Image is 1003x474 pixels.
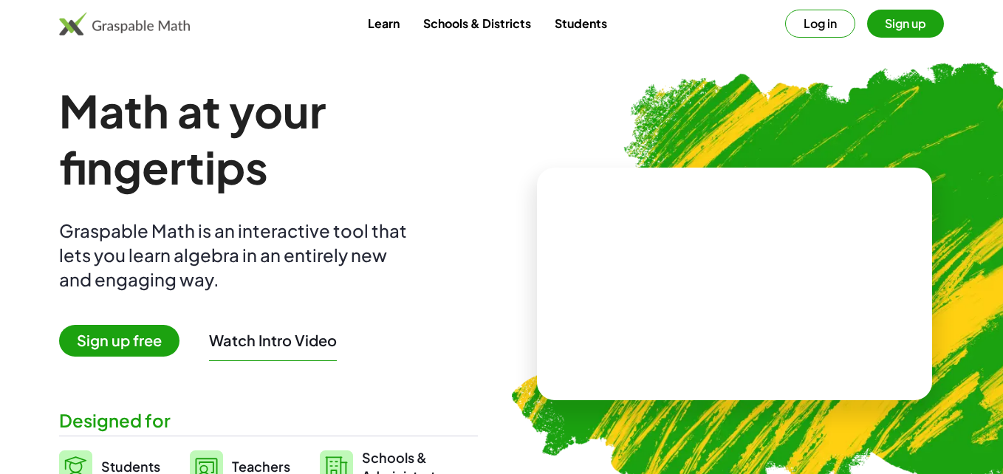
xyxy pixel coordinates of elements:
[867,10,944,38] button: Sign up
[209,331,337,350] button: Watch Intro Video
[356,10,411,37] a: Learn
[785,10,855,38] button: Log in
[543,10,619,37] a: Students
[624,228,846,339] video: What is this? This is dynamic math notation. Dynamic math notation plays a central role in how Gr...
[59,325,179,357] span: Sign up free
[411,10,543,37] a: Schools & Districts
[59,83,478,195] h1: Math at your fingertips
[59,408,478,433] div: Designed for
[59,219,414,292] div: Graspable Math is an interactive tool that lets you learn algebra in an entirely new and engaging...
